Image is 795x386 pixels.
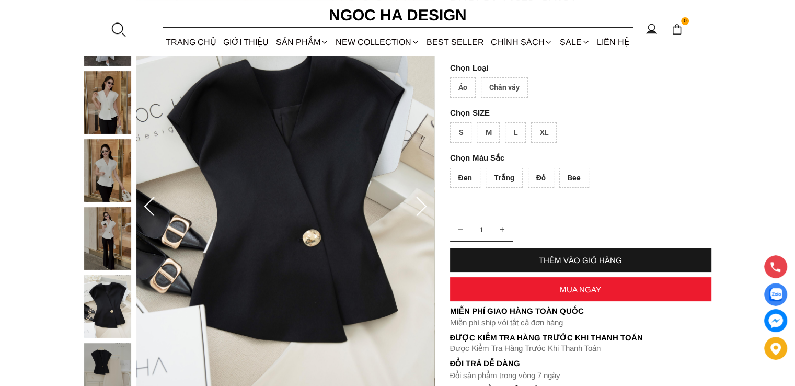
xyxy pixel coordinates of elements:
[450,108,711,117] p: SIZE
[486,168,523,188] div: Trắng
[450,371,561,380] font: Đổi sản phẩm trong vòng 7 ngày
[450,285,711,294] div: MUA NGAY
[272,28,332,56] div: SẢN PHẨM
[450,63,682,72] p: Loại
[450,77,476,98] div: Áo
[220,28,272,56] a: GIỚI THIỆU
[505,122,526,143] div: L
[450,359,711,368] h6: Đổi trả dễ dàng
[531,122,557,143] div: XL
[84,71,131,134] img: Diva Set_ Áo Rớt Vai Cổ V, Chân Váy Lụa Đuôi Cá A1078+CV134_mini_10
[332,28,423,56] a: NEW COLLECTION
[450,333,711,343] p: Được Kiểm Tra Hàng Trước Khi Thanh Toán
[764,309,787,332] a: messenger
[450,168,480,188] div: Đen
[84,207,131,270] img: Diva Set_ Áo Rớt Vai Cổ V, Chân Váy Lụa Đuôi Cá A1078+CV134_mini_12
[769,288,782,301] img: Display image
[450,153,682,163] p: Màu Sắc
[559,168,589,188] div: Bee
[450,256,711,265] div: THÊM VÀO GIỎ HÀNG
[319,3,476,28] a: Ngoc Ha Design
[481,77,528,98] div: Chân váy
[671,24,683,35] img: img-CART-ICON-ksit0nf1
[556,28,593,56] a: SALE
[593,28,632,56] a: LIÊN HỆ
[84,275,131,338] img: Diva Set_ Áo Rớt Vai Cổ V, Chân Váy Lụa Đuôi Cá A1078+CV134_mini_13
[450,318,563,327] font: Miễn phí ship với tất cả đơn hàng
[528,168,554,188] div: Đỏ
[163,28,220,56] a: TRANG CHỦ
[450,122,471,143] div: S
[450,344,711,353] p: Được Kiểm Tra Hàng Trước Khi Thanh Toán
[477,122,500,143] div: M
[488,28,556,56] div: Chính sách
[84,139,131,202] img: Diva Set_ Áo Rớt Vai Cổ V, Chân Váy Lụa Đuôi Cá A1078+CV134_mini_11
[423,28,488,56] a: BEST SELLER
[764,283,787,306] a: Display image
[450,306,584,315] font: Miễn phí giao hàng toàn quốc
[450,219,513,240] input: Quantity input
[681,17,689,26] span: 0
